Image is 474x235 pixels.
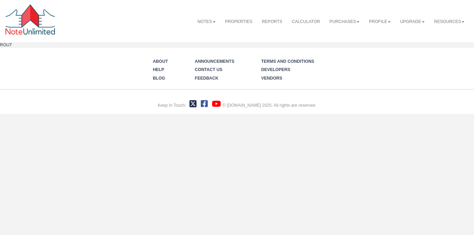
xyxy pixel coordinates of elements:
a: Terms and Conditions [261,59,314,64]
a: About [153,59,168,64]
a: Purchases [325,13,364,30]
a: Calculator [287,13,325,30]
a: Blog [153,76,165,81]
a: Help [153,67,164,72]
a: Resources [429,13,469,30]
a: Properties [220,13,257,30]
a: Developers [261,67,290,72]
a: Profile [364,13,395,30]
div: Keep In Touch: [158,103,186,109]
a: Reports [257,13,287,30]
a: Announcements [195,59,234,64]
a: Contact Us [195,67,222,72]
a: Notes [193,13,220,30]
a: Feedback [195,76,219,81]
a: Vendors [261,76,282,81]
a: Upgrade [395,13,429,30]
div: © [DOMAIN_NAME] 2025. All rights are reserved. [222,103,316,109]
